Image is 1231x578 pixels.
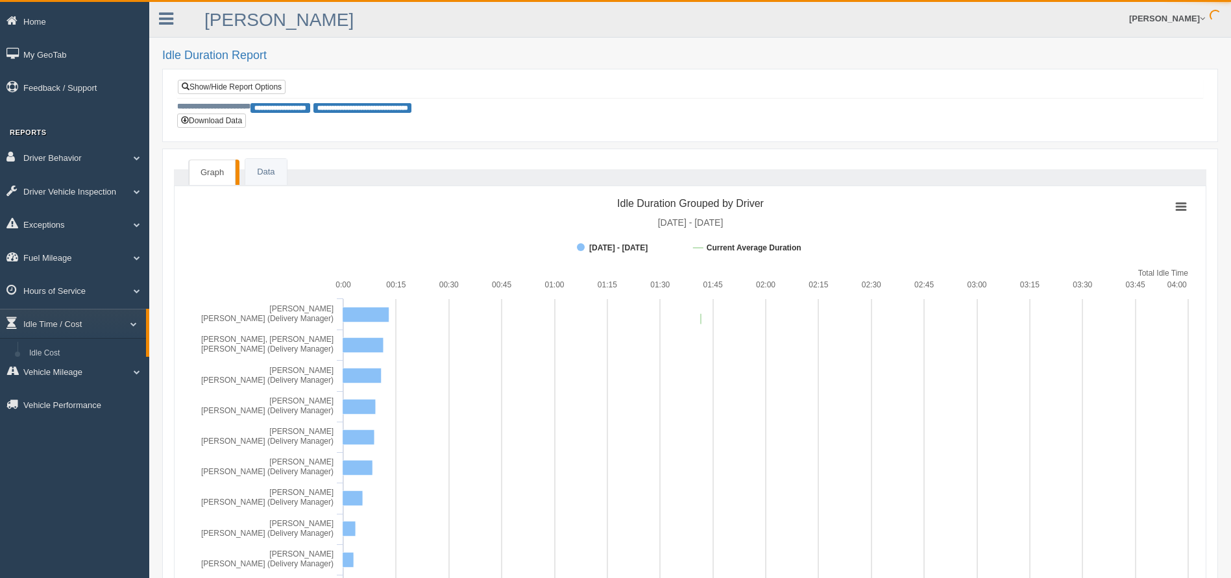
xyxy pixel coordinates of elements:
[201,529,334,538] tspan: [PERSON_NAME] (Delivery Manager)
[703,280,723,289] text: 01:45
[598,280,617,289] text: 01:15
[756,280,775,289] text: 02:00
[162,49,1218,62] h2: Idle Duration Report
[201,344,334,354] tspan: [PERSON_NAME] (Delivery Manager)
[269,457,334,466] tspan: [PERSON_NAME]
[204,10,354,30] a: [PERSON_NAME]
[245,159,286,186] a: Data
[1138,269,1189,278] tspan: Total Idle Time
[439,280,459,289] text: 00:30
[650,280,670,289] text: 01:30
[201,335,334,344] tspan: [PERSON_NAME], [PERSON_NAME]
[269,396,334,405] tspan: [PERSON_NAME]
[658,217,724,228] tspan: [DATE] - [DATE]
[177,114,246,128] button: Download Data
[809,280,828,289] text: 02:15
[544,280,564,289] text: 01:00
[1167,280,1187,289] text: 04:00
[23,342,146,365] a: Idle Cost
[269,427,334,436] tspan: [PERSON_NAME]
[1073,280,1092,289] text: 03:30
[1126,280,1145,289] text: 03:45
[201,314,334,323] tspan: [PERSON_NAME] (Delivery Manager)
[201,467,334,476] tspan: [PERSON_NAME] (Delivery Manager)
[335,280,351,289] text: 0:00
[178,80,286,94] a: Show/Hide Report Options
[967,280,986,289] text: 03:00
[201,498,334,507] tspan: [PERSON_NAME] (Delivery Manager)
[269,304,334,313] tspan: [PERSON_NAME]
[1020,280,1040,289] text: 03:15
[386,280,406,289] text: 00:15
[862,280,881,289] text: 02:30
[492,280,511,289] text: 00:45
[201,406,334,415] tspan: [PERSON_NAME] (Delivery Manager)
[914,280,934,289] text: 02:45
[617,198,764,209] tspan: Idle Duration Grouped by Driver
[201,559,334,568] tspan: [PERSON_NAME] (Delivery Manager)
[269,519,334,528] tspan: [PERSON_NAME]
[269,549,334,559] tspan: [PERSON_NAME]
[189,160,236,186] a: Graph
[201,437,334,446] tspan: [PERSON_NAME] (Delivery Manager)
[707,243,801,252] tspan: Current Average Duration
[269,366,334,375] tspan: [PERSON_NAME]
[589,243,648,252] tspan: [DATE] - [DATE]
[269,488,334,497] tspan: [PERSON_NAME]
[201,376,334,385] tspan: [PERSON_NAME] (Delivery Manager)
